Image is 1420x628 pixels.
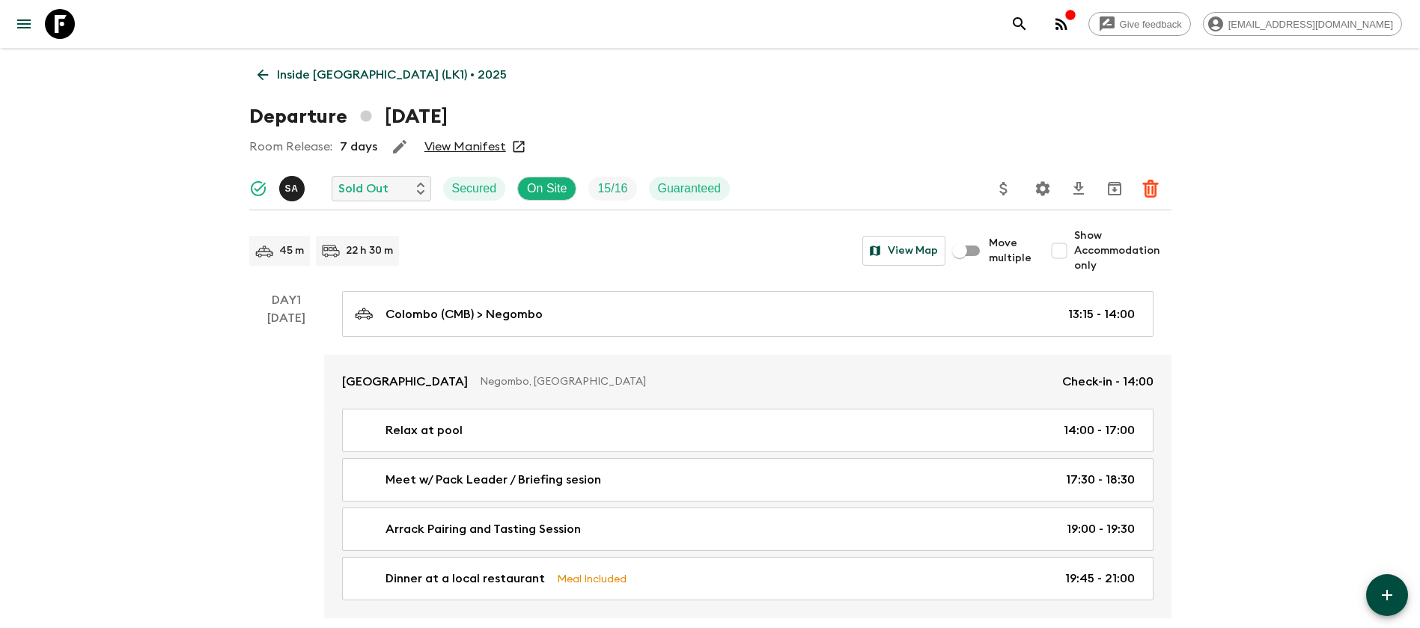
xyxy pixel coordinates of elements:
p: Inside [GEOGRAPHIC_DATA] (LK1) • 2025 [277,66,507,84]
p: Meet w/ Pack Leader / Briefing sesion [386,471,601,489]
p: 19:00 - 19:30 [1067,520,1135,538]
p: Guaranteed [658,180,722,198]
span: Show Accommodation only [1074,228,1171,273]
a: Give feedback [1088,12,1191,36]
p: 7 days [340,138,377,156]
p: Colombo (CMB) > Negombo [386,305,543,323]
span: Give feedback [1112,19,1190,30]
p: Sold Out [338,180,388,198]
p: Day 1 [249,291,324,309]
button: Delete [1136,174,1165,204]
p: 45 m [279,243,304,258]
p: Relax at pool [386,421,463,439]
button: Settings [1028,174,1058,204]
a: Arrack Pairing and Tasting Session19:00 - 19:30 [342,507,1154,551]
span: Move multiple [989,236,1032,266]
p: Check-in - 14:00 [1062,373,1154,391]
button: Download CSV [1064,174,1094,204]
span: Suren Abeykoon [279,180,308,192]
p: Meal Included [557,570,627,587]
div: [DATE] [267,309,305,618]
p: 22 h 30 m [346,243,393,258]
a: View Manifest [424,139,506,154]
p: 13:15 - 14:00 [1068,305,1135,323]
div: On Site [517,177,576,201]
p: 15 / 16 [597,180,627,198]
div: [EMAIL_ADDRESS][DOMAIN_NAME] [1203,12,1402,36]
p: [GEOGRAPHIC_DATA] [342,373,468,391]
p: Secured [452,180,497,198]
p: Arrack Pairing and Tasting Session [386,520,581,538]
p: 14:00 - 17:00 [1064,421,1135,439]
div: Trip Fill [588,177,636,201]
button: SA [279,176,308,201]
p: 17:30 - 18:30 [1066,471,1135,489]
a: Inside [GEOGRAPHIC_DATA] (LK1) • 2025 [249,60,515,90]
button: Update Price, Early Bird Discount and Costs [989,174,1019,204]
div: Secured [443,177,506,201]
p: On Site [527,180,567,198]
p: Dinner at a local restaurant [386,570,545,588]
button: search adventures [1005,9,1034,39]
button: View Map [862,236,945,266]
button: Archive (Completed, Cancelled or Unsynced Departures only) [1100,174,1130,204]
p: Negombo, [GEOGRAPHIC_DATA] [480,374,1050,389]
h1: Departure [DATE] [249,102,448,132]
p: 19:45 - 21:00 [1065,570,1135,588]
a: [GEOGRAPHIC_DATA]Negombo, [GEOGRAPHIC_DATA]Check-in - 14:00 [324,355,1171,409]
button: menu [9,9,39,39]
p: Room Release: [249,138,332,156]
p: S A [285,183,299,195]
a: Colombo (CMB) > Negombo13:15 - 14:00 [342,291,1154,337]
a: Dinner at a local restaurantMeal Included19:45 - 21:00 [342,557,1154,600]
svg: Synced Successfully [249,180,267,198]
a: Meet w/ Pack Leader / Briefing sesion17:30 - 18:30 [342,458,1154,502]
a: Relax at pool14:00 - 17:00 [342,409,1154,452]
span: [EMAIL_ADDRESS][DOMAIN_NAME] [1220,19,1401,30]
